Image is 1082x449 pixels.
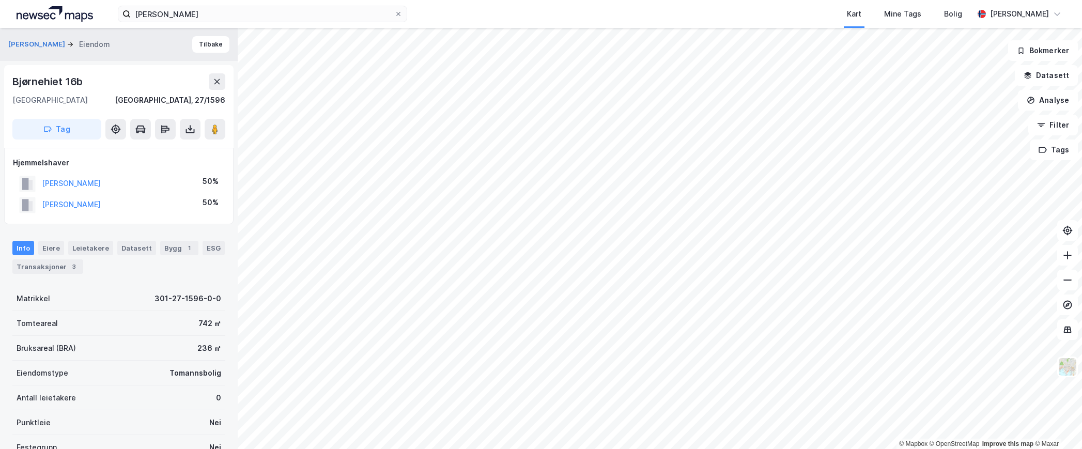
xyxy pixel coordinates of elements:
[184,243,194,253] div: 1
[17,342,76,354] div: Bruksareal (BRA)
[203,175,219,188] div: 50%
[990,8,1049,20] div: [PERSON_NAME]
[209,416,221,429] div: Nei
[1028,115,1078,135] button: Filter
[1015,65,1078,86] button: Datasett
[192,36,229,53] button: Tilbake
[982,440,1033,447] a: Improve this map
[197,342,221,354] div: 236 ㎡
[203,241,225,255] div: ESG
[216,392,221,404] div: 0
[1058,357,1077,377] img: Z
[117,241,156,255] div: Datasett
[1008,40,1078,61] button: Bokmerker
[847,8,861,20] div: Kart
[930,440,980,447] a: OpenStreetMap
[154,292,221,305] div: 301-27-1596-0-0
[12,94,88,106] div: [GEOGRAPHIC_DATA]
[944,8,962,20] div: Bolig
[17,317,58,330] div: Tomteareal
[1030,399,1082,449] iframe: Chat Widget
[12,259,83,274] div: Transaksjoner
[13,157,225,169] div: Hjemmelshaver
[38,241,64,255] div: Eiere
[160,241,198,255] div: Bygg
[68,241,113,255] div: Leietakere
[17,6,93,22] img: logo.a4113a55bc3d86da70a041830d287a7e.svg
[12,241,34,255] div: Info
[12,73,85,90] div: Bjørnehiet 16b
[115,94,225,106] div: [GEOGRAPHIC_DATA], 27/1596
[131,6,394,22] input: Søk på adresse, matrikkel, gårdeiere, leietakere eller personer
[1030,140,1078,160] button: Tags
[17,416,51,429] div: Punktleie
[12,119,101,140] button: Tag
[1030,399,1082,449] div: Kontrollprogram for chat
[169,367,221,379] div: Tomannsbolig
[79,38,110,51] div: Eiendom
[203,196,219,209] div: 50%
[17,367,68,379] div: Eiendomstype
[17,392,76,404] div: Antall leietakere
[69,261,79,272] div: 3
[8,39,67,50] button: [PERSON_NAME]
[899,440,928,447] a: Mapbox
[884,8,921,20] div: Mine Tags
[1018,90,1078,111] button: Analyse
[198,317,221,330] div: 742 ㎡
[17,292,50,305] div: Matrikkel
